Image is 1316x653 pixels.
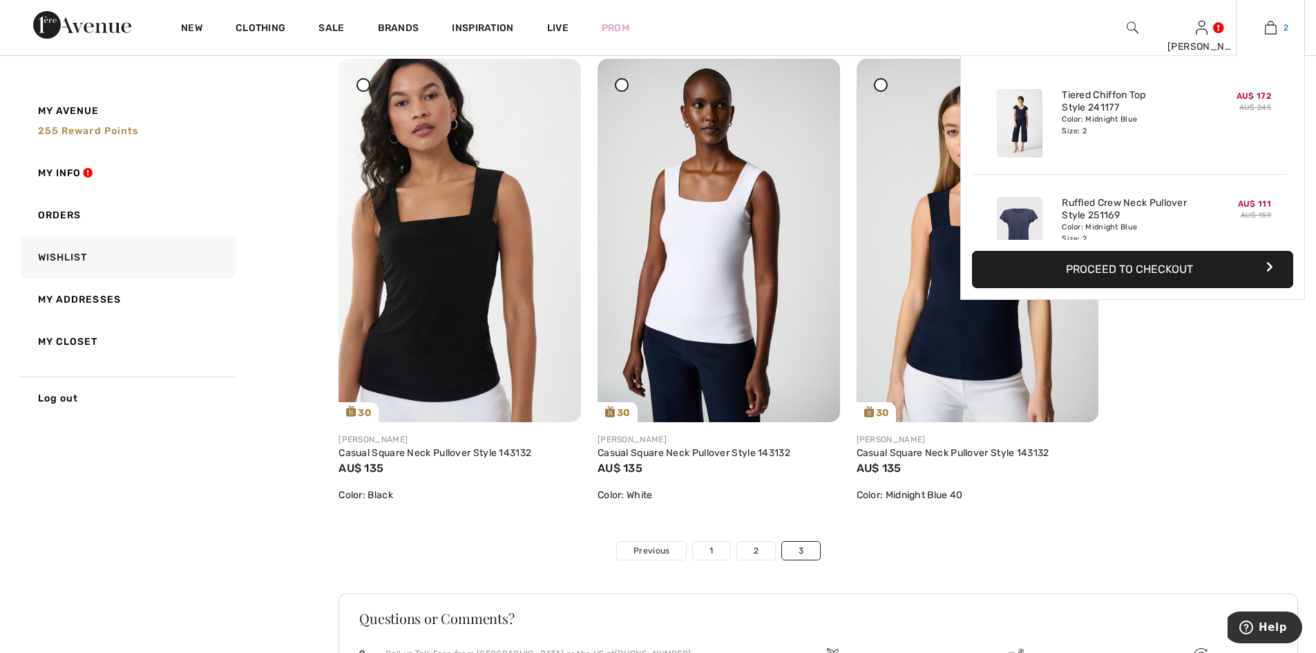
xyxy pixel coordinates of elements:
[18,278,236,321] a: My Addresses
[452,22,513,37] span: Inspiration
[338,59,581,422] a: 30
[598,488,840,502] div: Color: White
[857,462,902,475] span: AU$ 135
[598,59,840,422] a: 30
[857,447,1049,459] a: Casual Square Neck Pullover Style 143132
[1284,21,1288,34] span: 2
[318,22,344,37] a: Sale
[18,321,236,363] a: My Closet
[1196,19,1208,36] img: My Info
[1241,211,1271,220] s: AU$ 159
[1167,39,1235,54] div: [PERSON_NAME]
[33,11,131,39] img: 1ère Avenue
[338,462,383,475] span: AU$ 135
[1239,103,1271,112] s: AU$ 245
[997,197,1042,265] img: Ruffled Crew Neck Pullover Style 251169
[1196,21,1208,34] a: Sign In
[1228,612,1302,646] iframe: Opens a widget where you can find more information
[18,236,236,278] a: Wishlist
[236,22,285,37] a: Clothing
[598,433,840,446] div: [PERSON_NAME]
[633,545,669,557] span: Previous
[1062,197,1198,222] a: Ruffled Crew Neck Pullover Style 251169
[1265,19,1277,36] img: My Bag
[972,251,1293,288] button: Proceed to Checkout
[359,612,1277,625] h3: Questions or Comments?
[997,89,1042,158] img: Tiered Chiffon Top Style 241177
[338,59,581,422] img: joseph-ribkoff-tops-black_143132a1_6d29_search.jpg
[857,59,1099,422] a: 30
[598,447,790,459] a: Casual Square Neck Pullover Style 143132
[857,488,1099,502] div: Color: Midnight Blue 40
[1062,89,1198,114] a: Tiered Chiffon Top Style 241177
[38,104,99,118] span: My Avenue
[181,22,202,37] a: New
[598,59,840,422] img: joseph-ribkoff-tops-white_143132b1_6e2f_search.jpg
[1127,19,1138,36] img: search the website
[1238,199,1271,209] span: AU$ 111
[338,447,531,459] a: Casual Square Neck Pullover Style 143132
[857,59,1099,422] img: joseph-ribkoff-tops-midnight-blue-40_143132f1_6dbe_search.jpg
[18,377,236,419] a: Log out
[782,542,820,560] a: 3
[338,541,1098,560] nav: Page navigation
[737,542,775,560] a: 2
[598,462,642,475] span: AU$ 135
[547,21,569,35] a: Live
[602,21,629,35] a: Prom
[38,125,139,137] span: 255 Reward points
[338,433,581,446] div: [PERSON_NAME]
[338,488,581,502] div: Color: Black
[378,22,419,37] a: Brands
[1062,222,1198,244] div: Color: Midnight Blue Size: 2
[857,433,1099,446] div: [PERSON_NAME]
[18,194,236,236] a: Orders
[1237,19,1304,36] a: 2
[18,152,236,194] a: My Info
[693,542,729,560] a: 1
[1237,91,1271,101] span: AU$ 172
[1062,114,1198,136] div: Color: Midnight Blue Size: 2
[617,542,686,560] a: Previous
